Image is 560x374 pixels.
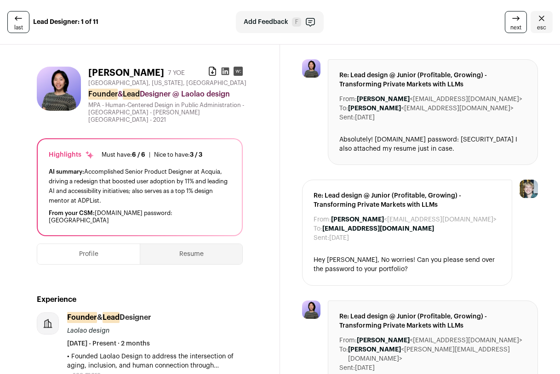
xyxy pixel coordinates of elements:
dd: <[PERSON_NAME][EMAIL_ADDRESS][DOMAIN_NAME]> [348,345,526,363]
ul: | [102,151,202,159]
h1: [PERSON_NAME] [88,67,164,79]
div: Accomplished Senior Product Designer at Acquia, driving a redesign that boosted user adoption by ... [49,167,231,206]
dd: <[EMAIL_ADDRESS][DOMAIN_NAME]> [348,104,514,113]
b: [PERSON_NAME] [357,337,410,344]
dd: <[EMAIL_ADDRESS][DOMAIN_NAME]> [331,215,497,224]
dt: To: [339,104,348,113]
div: Absolutely! [DOMAIN_NAME] password: [SECURITY_DATA] I also attached my resume just in case. [339,135,526,153]
span: Laolao design [67,328,109,334]
dt: Sent: [339,363,355,373]
img: ce5e120c8014847ffe67703bb3654d559bd634ac9ac211a8787dbe487a964785.jpg [302,59,320,78]
span: [GEOGRAPHIC_DATA], [US_STATE], [GEOGRAPHIC_DATA] [88,79,246,87]
h2: Experience [37,294,243,305]
dd: [DATE] [329,233,349,243]
dd: [DATE] [355,113,375,122]
p: • Founded Laolao Design to address the intersection of aging, inclusion, and human connection thr... [67,352,243,370]
div: 7 YOE [168,68,185,78]
span: [DATE] - Present · 2 months [67,339,150,348]
dd: <[EMAIL_ADDRESS][DOMAIN_NAME]> [357,95,522,104]
b: [PERSON_NAME] [331,216,384,223]
div: Must have: [102,151,145,159]
mark: Founder [88,89,118,100]
b: [PERSON_NAME] [357,96,410,102]
dd: [DATE] [355,363,375,373]
dt: From: [339,336,357,345]
div: Hey [PERSON_NAME], No worries! Can you please send over the password to your portfolio? [314,255,501,274]
span: Add Feedback [244,17,288,27]
div: & Designer [67,312,151,323]
span: F [292,17,301,27]
img: company-logo-placeholder-414d4e2ec0e2ddebbe968bf319fdfe5acfe0c9b87f798d344e800bc9a89632a0.png [37,313,58,334]
span: last [14,24,23,31]
b: [PERSON_NAME] [348,105,401,112]
img: 6494470-medium_jpg [520,180,538,198]
b: [PERSON_NAME] [348,346,401,353]
mark: Lead [103,312,120,323]
strong: Lead Designer: 1 of 11 [33,17,98,27]
a: Close [531,11,553,33]
b: [EMAIL_ADDRESS][DOMAIN_NAME] [322,226,434,232]
span: esc [537,24,546,31]
span: AI summary: [49,169,84,175]
span: Re: Lead design @ Junior (Profitable, Growing) - Transforming Private Markets with LLMs [339,71,526,89]
img: ce5e120c8014847ffe67703bb3654d559bd634ac9ac211a8787dbe487a964785.jpg [302,300,320,319]
dt: To: [339,345,348,363]
span: next [510,24,521,31]
dt: From: [314,215,331,224]
mark: Lead [123,89,140,100]
button: Resume [140,244,242,264]
dt: To: [314,224,322,233]
img: ce5e120c8014847ffe67703bb3654d559bd634ac9ac211a8787dbe487a964785.jpg [37,67,81,111]
div: Highlights [49,150,94,159]
span: 3 / 3 [190,152,202,158]
div: MPA - Human-Centered Design in Public Administration - [GEOGRAPHIC_DATA] - [PERSON_NAME][GEOGRAPH... [88,102,246,124]
div: & Designer @ Laolao design [88,89,246,100]
span: From your CSM: [49,210,95,216]
div: [DOMAIN_NAME] password: [GEOGRAPHIC_DATA] [49,210,231,224]
mark: Founder [67,312,97,323]
button: Add Feedback F [236,11,324,33]
button: Profile [37,244,140,264]
a: last [7,11,29,33]
dt: Sent: [339,113,355,122]
a: next [505,11,527,33]
dt: From: [339,95,357,104]
dd: <[EMAIL_ADDRESS][DOMAIN_NAME]> [357,336,522,345]
span: Re: Lead design @ Junior (Profitable, Growing) - Transforming Private Markets with LLMs [314,191,501,210]
span: Re: Lead design @ Junior (Profitable, Growing) - Transforming Private Markets with LLMs [339,312,526,330]
span: 6 / 6 [132,152,145,158]
div: Nice to have: [154,151,202,159]
dt: Sent: [314,233,329,243]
